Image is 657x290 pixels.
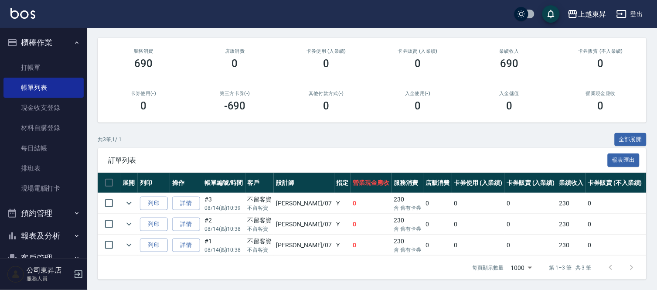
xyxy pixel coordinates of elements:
td: 0 [351,214,392,235]
h2: 卡券使用 (入業績) [291,48,362,54]
button: save [542,5,560,23]
h2: 其他付款方式(-) [291,91,362,96]
td: 0 [586,235,644,256]
p: 每頁顯示數量 [473,264,504,272]
td: [PERSON_NAME] /07 [274,214,334,235]
h2: 店販消費 [200,48,270,54]
h3: 0 [323,58,330,70]
img: Person [7,266,24,283]
button: 上越東昇 [564,5,609,23]
button: expand row [123,239,136,252]
p: 第 1–3 筆 共 3 筆 [549,264,592,272]
h2: 營業現金應收 [565,91,636,96]
th: 營業現金應收 [351,173,392,193]
th: 卡券販賣 (不入業績) [586,173,644,193]
td: #2 [202,214,245,235]
td: [PERSON_NAME] /07 [274,193,334,214]
td: 0 [423,235,452,256]
th: 帳單編號/時間 [202,173,245,193]
a: 材料自購登錄 [3,118,84,138]
th: 設計師 [274,173,334,193]
button: 預約管理 [3,202,84,225]
button: 全部展開 [615,133,647,147]
a: 每日結帳 [3,138,84,158]
td: Y [334,193,351,214]
h3: 0 [323,100,330,112]
span: 訂單列表 [108,156,608,165]
td: #1 [202,235,245,256]
h5: 公司東昇店 [27,266,71,275]
h3: 690 [500,58,518,70]
a: 詳情 [172,197,200,210]
img: Logo [10,8,35,19]
button: 登出 [613,6,647,22]
th: 列印 [138,173,170,193]
a: 詳情 [172,239,200,252]
h2: 第三方卡券(-) [200,91,270,96]
td: 230 [391,235,423,256]
td: #3 [202,193,245,214]
th: 服務消費 [391,173,423,193]
td: 0 [452,235,505,256]
th: 業績收入 [557,173,586,193]
h3: 0 [598,58,604,70]
a: 現場電腦打卡 [3,178,84,198]
p: 服務人員 [27,275,71,283]
button: 列印 [140,239,168,252]
h3: 0 [140,100,146,112]
button: expand row [123,218,136,231]
div: 1000 [507,256,535,280]
h3: 0 [232,58,238,70]
div: 上越東昇 [578,9,606,20]
h3: 690 [134,58,153,70]
a: 現金收支登錄 [3,98,84,118]
p: 不留客資 [248,246,272,254]
h2: 卡券販賣 (入業績) [382,48,453,54]
div: 不留客資 [248,195,272,204]
h3: 0 [415,100,421,112]
td: 0 [586,193,644,214]
button: 櫃檯作業 [3,31,84,54]
p: 08/14 (四) 10:39 [204,204,243,212]
th: 客戶 [245,173,274,193]
a: 排班表 [3,158,84,178]
h2: 業績收入 [474,48,545,54]
h2: 入金儲值 [474,91,545,96]
button: expand row [123,197,136,210]
td: 230 [391,214,423,235]
th: 指定 [334,173,351,193]
div: 不留客資 [248,216,272,225]
td: 0 [586,214,644,235]
a: 報表匯出 [608,156,640,164]
td: 230 [557,214,586,235]
th: 操作 [170,173,202,193]
td: 0 [351,193,392,214]
td: Y [334,235,351,256]
h2: 卡券使用(-) [108,91,179,96]
p: 08/14 (四) 10:38 [204,246,243,254]
td: 0 [452,193,505,214]
td: Y [334,214,351,235]
td: 230 [557,235,586,256]
h3: 0 [598,100,604,112]
td: 0 [504,235,557,256]
h3: 服務消費 [108,48,179,54]
td: 0 [423,214,452,235]
td: 0 [504,193,557,214]
th: 展開 [120,173,138,193]
button: 報表匯出 [608,154,640,167]
td: 230 [391,193,423,214]
th: 店販消費 [423,173,452,193]
button: 列印 [140,218,168,231]
th: 卡券販賣 (入業績) [504,173,557,193]
button: 報表及分析 [3,225,84,247]
p: 不留客資 [248,204,272,212]
a: 帳單列表 [3,78,84,98]
div: 不留客資 [248,237,272,246]
p: 含 舊有卡券 [394,225,421,233]
td: 0 [351,235,392,256]
td: 0 [452,214,505,235]
h3: -690 [224,100,246,112]
p: 不留客資 [248,225,272,233]
p: 含 舊有卡券 [394,204,421,212]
